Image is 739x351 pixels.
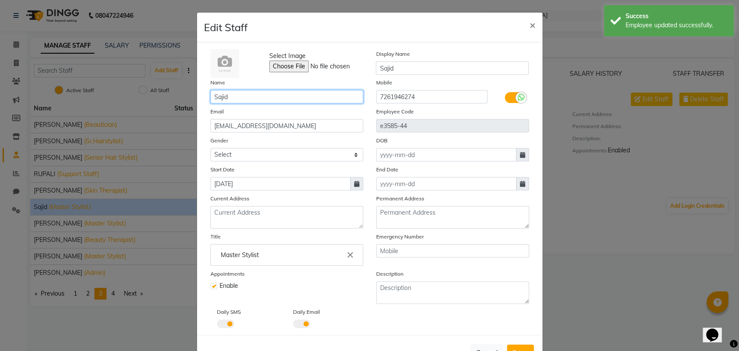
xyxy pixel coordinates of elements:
label: Title [210,233,221,241]
label: Display Name [376,50,410,58]
label: Appointments [210,270,245,278]
input: Mobile [376,90,487,103]
label: Mobile [376,79,392,87]
img: Cinque Terre [210,49,239,78]
label: Permanent Address [376,195,424,203]
label: Emergency Number [376,233,424,241]
label: DOB [376,137,387,145]
label: End Date [376,166,398,174]
label: Daily SMS [217,308,241,316]
input: yyyy-mm-dd [376,177,516,190]
label: Start Date [210,166,235,174]
span: × [529,18,536,31]
div: Success [626,12,727,21]
label: Daily Email [293,308,320,316]
input: Employee Code [376,119,529,132]
h4: Edit Staff [204,19,248,35]
input: Enter the Title [214,246,359,264]
i: Close [345,250,355,260]
input: Name [210,90,363,103]
label: Current Address [210,195,249,203]
iframe: chat widget [703,316,730,342]
label: Email [210,108,224,116]
span: Select Image [269,52,306,61]
span: Enable [219,281,238,290]
label: Employee Code [376,108,414,116]
input: yyyy-mm-dd [376,148,516,161]
button: Close [523,13,542,37]
label: Description [376,270,403,278]
input: Email [210,119,363,132]
input: Mobile [376,244,529,258]
label: Name [210,79,225,87]
div: Employee updated successfully. [626,21,727,30]
label: Gender [210,137,228,145]
input: yyyy-mm-dd [210,177,351,190]
input: Select Image [269,61,387,72]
